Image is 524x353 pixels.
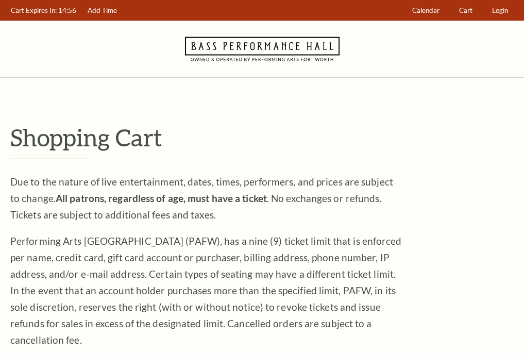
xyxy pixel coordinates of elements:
[10,124,514,150] p: Shopping Cart
[454,1,478,21] a: Cart
[459,6,472,14] span: Cart
[412,6,440,14] span: Calendar
[492,6,508,14] span: Login
[56,192,267,204] strong: All patrons, regardless of age, must have a ticket
[487,1,513,21] a: Login
[83,1,122,21] a: Add Time
[10,176,393,221] span: Due to the nature of live entertainment, dates, times, performers, and prices are subject to chan...
[10,233,402,348] p: Performing Arts [GEOGRAPHIC_DATA] (PAFW), has a nine (9) ticket limit that is enforced per name, ...
[408,1,445,21] a: Calendar
[11,6,57,14] span: Cart Expires In:
[58,6,76,14] span: 14:56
